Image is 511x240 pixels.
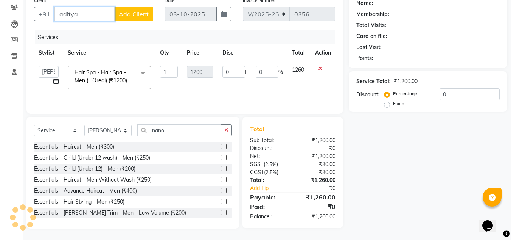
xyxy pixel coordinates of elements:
input: Search by Name/Mobile/Email/Code [54,7,115,21]
input: Search or Scan [137,124,221,136]
iframe: chat widget [479,210,503,232]
span: % [278,68,283,76]
div: Balance : [244,213,293,221]
span: SGST [250,161,264,168]
div: ₹1,200.00 [293,152,341,160]
th: Stylist [34,44,63,61]
th: Service [63,44,155,61]
div: Payable: [244,193,293,202]
div: Services [35,30,341,44]
span: 2.5% [266,169,277,175]
div: ₹1,260.00 [293,176,341,184]
span: Total [250,125,267,133]
div: Discount: [244,144,293,152]
div: ₹0 [293,202,341,211]
button: Add Client [114,7,153,21]
th: Price [182,44,217,61]
div: Total Visits: [356,21,386,29]
span: 2.5% [265,161,276,167]
span: CGST [250,169,264,176]
label: Percentage [393,90,417,97]
div: ₹30.00 [293,160,341,168]
div: Discount: [356,91,380,99]
div: ₹0 [301,184,342,192]
div: ₹30.00 [293,168,341,176]
div: Essentials - Child (Under 12 wash) - Men (₹250) [34,154,150,162]
div: ₹1,260.00 [293,213,341,221]
a: Add Tip [244,184,301,192]
th: Disc [218,44,287,61]
button: +91 [34,7,55,21]
div: Membership: [356,10,389,18]
div: Essentials - [PERSON_NAME] Trim - Men - Low Volume (₹200) [34,209,186,217]
div: Card on file: [356,32,387,40]
div: ₹1,200.00 [394,77,418,85]
div: ₹1,200.00 [293,136,341,144]
span: | [251,68,253,76]
th: Qty [155,44,183,61]
div: Essentials - Haircut - Men (₹300) [34,143,114,151]
div: Essentials - Haircut - Men Without Wash (₹250) [34,176,152,184]
div: ₹0 [293,144,341,152]
div: Last Visit: [356,43,382,51]
span: F [245,68,248,76]
div: ( ) [244,160,293,168]
th: Total [287,44,311,61]
div: ( ) [244,168,293,176]
label: Fixed [393,100,404,107]
div: Total: [244,176,293,184]
div: Net: [244,152,293,160]
span: Add Client [119,10,149,18]
div: Essentials - Child (Under 12) - Men (₹200) [34,165,135,173]
span: 1260 [292,66,304,73]
div: Sub Total: [244,136,293,144]
div: ₹1,260.00 [293,193,341,202]
span: Hair Spa - Hair Spa - Men (L'Oreal) (₹1200) [75,69,127,84]
div: Points: [356,54,373,62]
th: Action [311,44,335,61]
div: Essentials - Hair Styling - Men (₹250) [34,198,124,206]
div: Paid: [244,202,293,211]
a: x [127,77,130,84]
div: Essentials - Advance Haircut - Men (₹400) [34,187,137,195]
div: Service Total: [356,77,391,85]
